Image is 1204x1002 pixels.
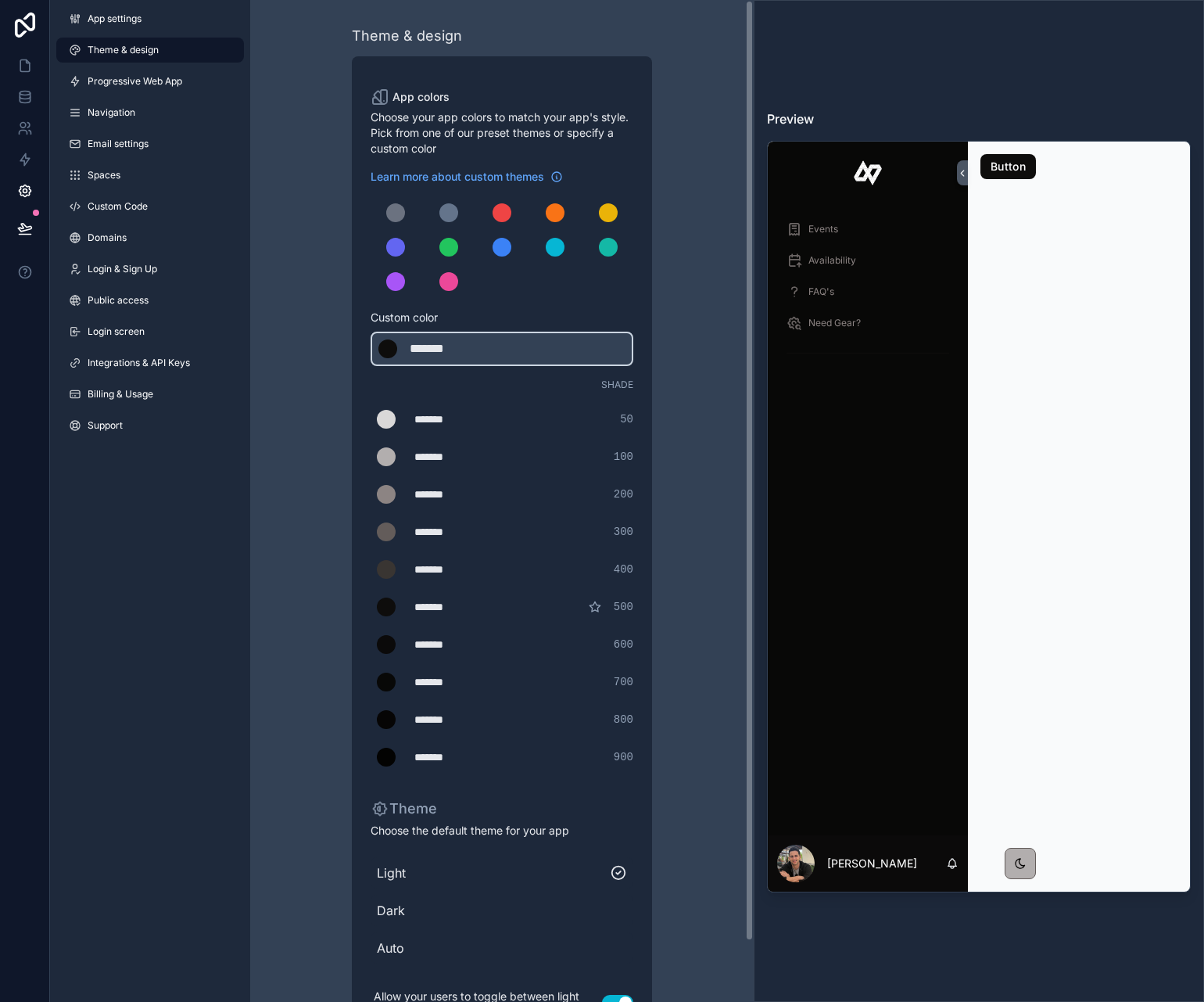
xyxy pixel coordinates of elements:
[808,254,856,267] span: Availability
[768,204,968,835] div: scrollable content
[614,674,633,690] span: 700
[56,100,244,125] a: Navigation
[56,413,244,438] a: Support
[88,200,148,213] span: Custom Code
[88,106,135,119] span: Navigation
[88,44,159,56] span: Theme & design
[827,856,917,871] p: [PERSON_NAME]
[777,246,959,275] a: Availability
[614,562,633,577] span: 400
[614,712,633,727] span: 800
[88,294,149,307] span: Public access
[56,225,244,250] a: Domains
[601,379,633,391] span: Shade
[767,110,1191,128] h3: Preview
[56,38,244,63] a: Theme & design
[352,25,462,47] div: Theme & design
[88,325,145,338] span: Login screen
[371,169,563,185] a: Learn more about custom themes
[56,319,244,344] a: Login screen
[56,194,244,219] a: Custom Code
[371,823,633,839] span: Choose the default theme for your app
[88,75,182,88] span: Progressive Web App
[614,599,633,615] span: 500
[854,160,883,185] img: App logo
[377,901,627,920] span: Dark
[808,223,838,235] span: Events
[88,419,123,432] span: Support
[56,6,244,31] a: App settings
[377,864,610,882] span: Light
[777,278,959,306] a: FAQ's
[614,749,633,765] span: 900
[392,89,450,105] span: App colors
[620,411,633,427] span: 50
[614,449,633,465] span: 100
[777,215,959,243] a: Events
[56,69,244,94] a: Progressive Web App
[56,131,244,156] a: Email settings
[88,138,149,150] span: Email settings
[377,939,627,957] span: Auto
[371,169,544,185] span: Learn more about custom themes
[56,257,244,282] a: Login & Sign Up
[88,357,190,369] span: Integrations & API Keys
[614,637,633,652] span: 600
[88,232,127,244] span: Domains
[88,263,157,275] span: Login & Sign Up
[808,317,861,329] span: Need Gear?
[56,163,244,188] a: Spaces
[56,382,244,407] a: Billing & Usage
[56,288,244,313] a: Public access
[88,388,153,400] span: Billing & Usage
[614,524,633,540] span: 300
[88,13,142,25] span: App settings
[371,110,633,156] span: Choose your app colors to match your app's style. Pick from one of our preset themes or specify a...
[980,154,1036,179] button: Button
[371,798,437,820] p: Theme
[88,169,120,181] span: Spaces
[614,487,633,502] span: 200
[371,310,621,325] span: Custom color
[56,350,244,375] a: Integrations & API Keys
[777,309,959,337] a: Need Gear?
[808,286,834,298] span: FAQ's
